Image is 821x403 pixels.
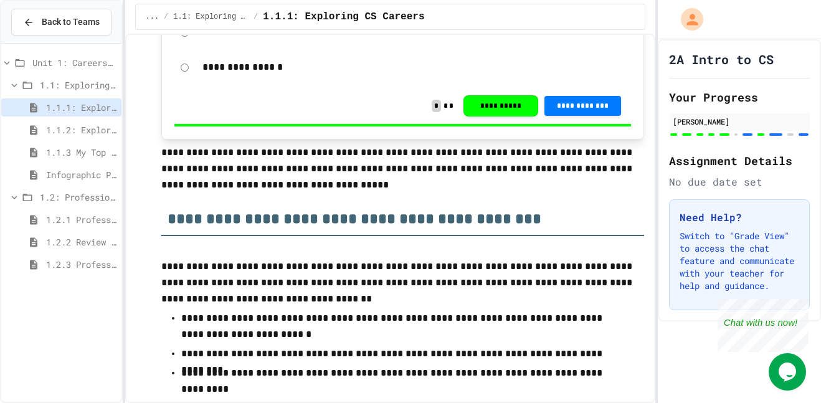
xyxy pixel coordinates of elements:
span: 1.2.1 Professional Communication [46,213,116,226]
span: Unit 1: Careers & Professionalism [32,56,116,69]
span: Infographic Project: Your favorite CS [46,168,116,181]
span: 1.1: Exploring CS Careers [173,12,249,22]
span: 1.2.3 Professional Communication Challenge [46,258,116,271]
span: 1.1: Exploring CS Careers [40,78,116,92]
h2: Assignment Details [669,152,810,169]
h2: Your Progress [669,88,810,106]
span: 1.1.2: Exploring CS Careers - Review [46,123,116,136]
span: 1.1.3 My Top 3 CS Careers! [46,146,116,159]
span: / [254,12,258,22]
span: 1.2: Professional Communication [40,191,116,204]
p: Switch to "Grade View" to access the chat feature and communicate with your teacher for help and ... [680,230,799,292]
span: 1.2.2 Review - Professional Communication [46,235,116,249]
button: Back to Teams [11,9,112,36]
iframe: chat widget [718,299,809,352]
div: No due date set [669,174,810,189]
span: ... [146,12,159,22]
div: [PERSON_NAME] [673,116,806,127]
div: My Account [668,5,706,34]
h1: 2A Intro to CS [669,50,774,68]
span: 1.1.1: Exploring CS Careers [46,101,116,114]
span: Back to Teams [42,16,100,29]
span: / [164,12,168,22]
span: 1.1.1: Exploring CS Careers [263,9,424,24]
h3: Need Help? [680,210,799,225]
iframe: chat widget [769,353,809,391]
